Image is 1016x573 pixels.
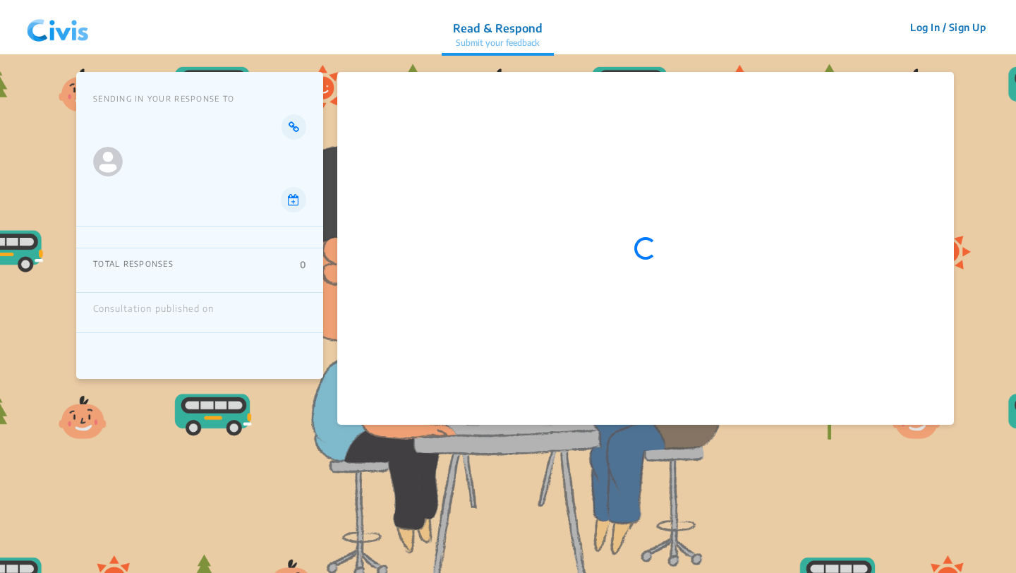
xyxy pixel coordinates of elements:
[93,94,306,103] p: SENDING IN YOUR RESPONSE TO
[453,20,543,37] p: Read & Respond
[300,259,306,270] p: 0
[21,6,95,49] img: navlogo.png
[93,147,123,176] img: Ministry logo
[93,259,174,270] p: TOTAL RESPONSES
[93,303,214,322] div: Consultation published on
[901,16,995,38] button: Log In / Sign Up
[453,37,543,49] p: Submit your feedback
